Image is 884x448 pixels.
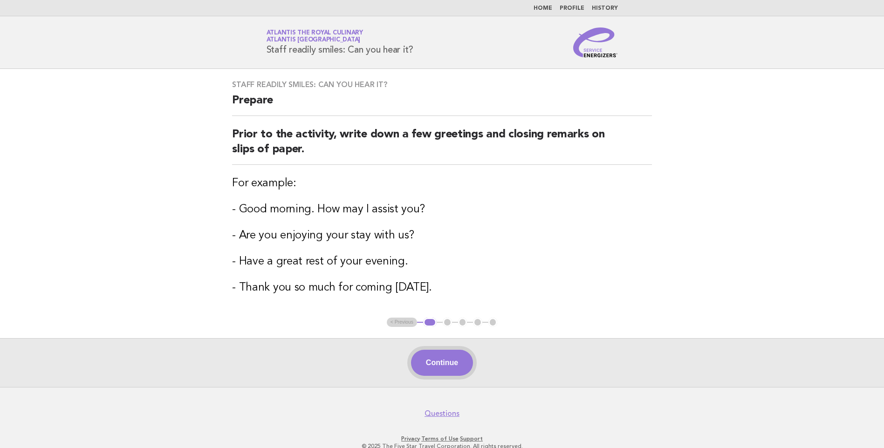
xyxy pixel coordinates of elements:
p: · · [157,435,727,442]
button: 1 [423,318,437,327]
a: Privacy [401,435,420,442]
h3: Staff readily smiles: Can you hear it? [232,80,652,89]
a: History [592,6,618,11]
a: Home [534,6,552,11]
h3: - Have a great rest of your evening. [232,254,652,269]
a: Terms of Use [421,435,459,442]
span: Atlantis [GEOGRAPHIC_DATA] [267,37,361,43]
h2: Prior to the activity, write down a few greetings and closing remarks on slips of paper. [232,127,652,165]
h3: - Are you enjoying your stay with us? [232,228,652,243]
h2: Prepare [232,93,652,116]
h3: - Good morning. How may I assist you? [232,202,652,217]
button: Continue [411,350,473,376]
h3: For example: [232,176,652,191]
a: Atlantis the Royal CulinaryAtlantis [GEOGRAPHIC_DATA] [267,30,363,43]
a: Profile [560,6,584,11]
a: Questions [425,409,459,418]
a: Support [460,435,483,442]
h1: Staff readily smiles: Can you hear it? [267,30,414,54]
img: Service Energizers [573,27,618,57]
h3: - Thank you so much for coming [DATE]. [232,280,652,295]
